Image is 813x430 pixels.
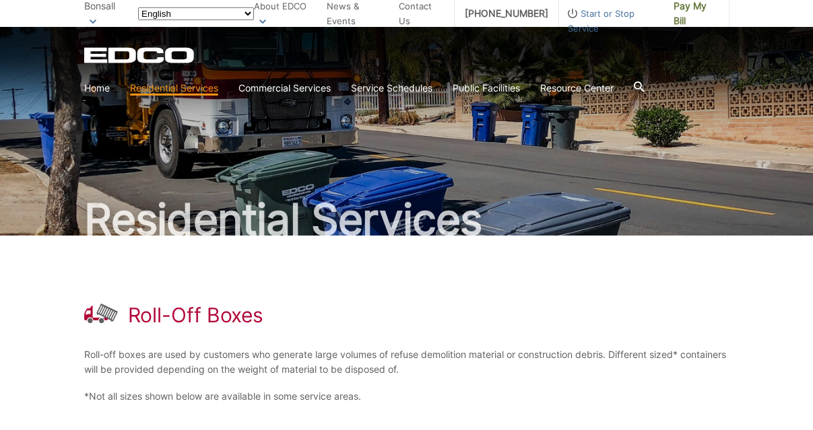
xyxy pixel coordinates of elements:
[84,389,729,404] p: *Not all sizes shown below are available in some service areas.
[84,198,729,241] h2: Residential Services
[84,81,110,96] a: Home
[130,81,218,96] a: Residential Services
[238,81,331,96] a: Commercial Services
[138,7,254,20] select: Select a language
[84,47,196,63] a: EDCD logo. Return to the homepage.
[128,303,264,327] h1: Roll-Off Boxes
[453,81,520,96] a: Public Facilities
[540,81,614,96] a: Resource Center
[351,81,432,96] a: Service Schedules
[84,347,729,377] p: Roll-off boxes are used by customers who generate large volumes of refuse demolition material or ...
